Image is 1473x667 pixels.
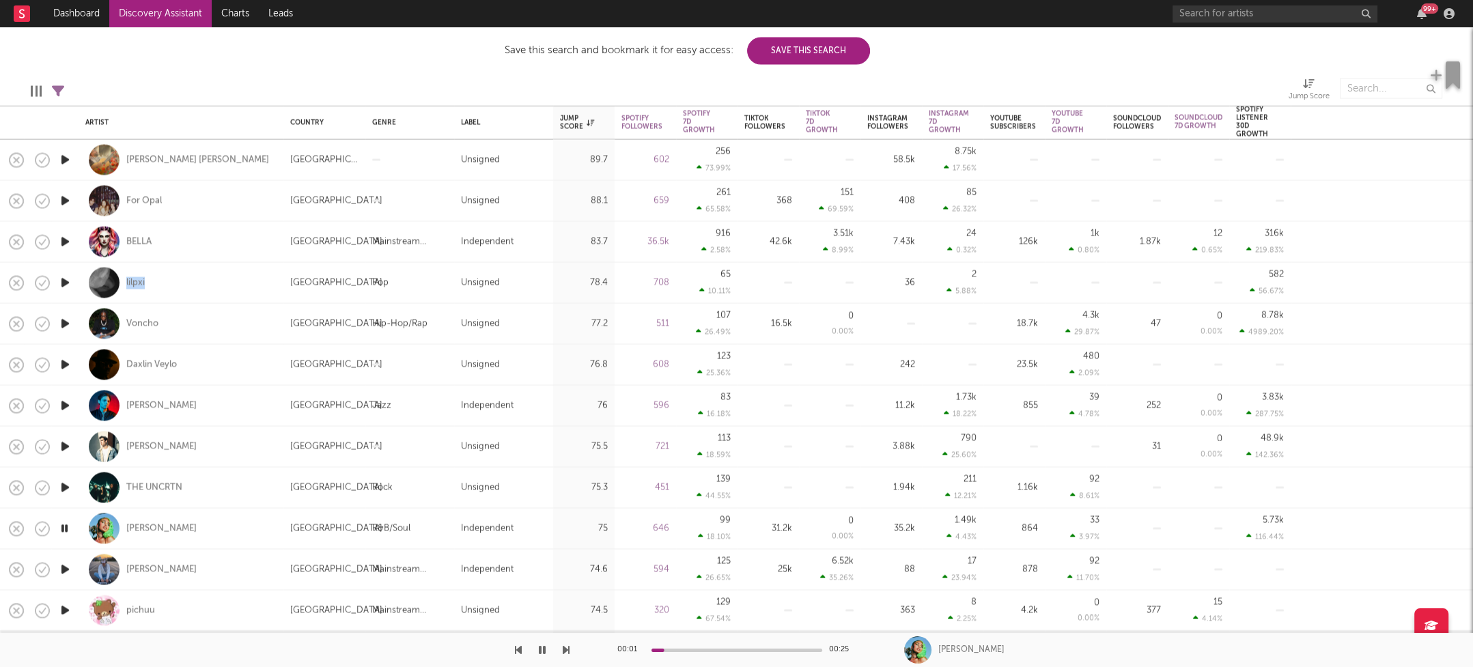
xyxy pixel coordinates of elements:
div: 26.32 % [943,205,977,214]
div: 75.5 [560,438,608,455]
div: Soundcloud 7D Growth [1175,113,1222,130]
div: 1.16k [990,479,1038,496]
div: 287.75 % [1246,410,1284,418]
div: 29.87 % [1065,328,1099,337]
a: THE UNCRTN [126,481,182,494]
div: 42.6k [744,233,792,250]
div: 25.36 % [697,369,731,378]
div: 480 [1083,352,1099,361]
div: 6.52k [832,557,854,566]
div: 69.59 % [819,205,854,214]
div: 88.1 [560,193,608,209]
div: 4.14 % [1193,614,1222,623]
div: 4.3k [1082,311,1099,320]
div: 721 [621,438,669,455]
a: [PERSON_NAME] [126,563,197,576]
div: 31.2k [744,520,792,537]
div: [GEOGRAPHIC_DATA] [290,274,382,291]
div: 242 [867,356,915,373]
div: 16.5k [744,315,792,332]
div: 116.44 % [1246,533,1284,541]
a: Daxlin Veylo [126,358,177,371]
div: Pop [372,274,389,291]
a: [PERSON_NAME] [PERSON_NAME] [126,154,269,166]
div: 78.4 [560,274,608,291]
div: 83.7 [560,233,608,250]
div: 790 [961,434,977,443]
div: 368 [744,193,792,209]
div: Filters(11 filters active) [52,72,64,111]
div: 2.58 % [701,246,731,255]
div: [GEOGRAPHIC_DATA] [290,520,382,537]
div: Jazz [372,397,391,414]
div: Hip-Hop/Rap [372,315,427,332]
div: 36.5k [621,233,669,250]
div: 0.00 % [832,328,854,336]
div: Mainstream Electronic [372,602,447,619]
div: 602 [621,152,669,168]
a: lilpxi [126,276,145,289]
button: Save This Search [747,38,870,65]
div: Rock [372,479,393,496]
div: 23.5k [990,356,1038,373]
div: Soundcloud Followers [1113,115,1161,131]
div: 73.99 % [697,164,731,173]
div: 1.73k [956,393,977,402]
div: 659 [621,193,669,209]
div: 211 [964,475,977,484]
div: 99 + [1421,3,1438,14]
div: Unsigned [461,274,500,291]
div: 5.73k [1263,516,1284,525]
div: 47 [1113,315,1161,332]
div: 646 [621,520,669,537]
div: 252 [1113,397,1161,414]
a: [PERSON_NAME] [126,522,197,535]
div: 8.99 % [823,246,854,255]
div: [GEOGRAPHIC_DATA] [290,152,359,168]
div: 74.5 [560,602,608,619]
div: 3.97 % [1070,533,1099,541]
div: YouTube 7D Growth [1052,109,1084,134]
div: 89.7 [560,152,608,168]
div: 0 [1217,393,1222,402]
div: 75.3 [560,479,608,496]
div: For Opal [126,195,162,207]
div: 26.65 % [697,573,731,582]
div: 123 [717,352,731,361]
div: 12 [1214,229,1222,238]
a: BELLA [126,236,152,248]
div: 0.00 % [832,533,854,541]
div: 33 [1090,516,1099,525]
div: 151 [841,188,854,197]
div: 99 [720,516,731,525]
div: 76.8 [560,356,608,373]
div: 65 [720,270,731,279]
div: Independent [461,520,514,537]
div: [GEOGRAPHIC_DATA] [290,233,382,250]
div: 0 [1217,311,1222,320]
div: pichuu [126,604,155,616]
div: 129 [716,598,731,607]
div: Instagram 7D Growth [929,109,969,134]
div: 8.61 % [1070,492,1099,500]
div: 256 [716,147,731,156]
div: Unsigned [461,479,500,496]
div: 1.87k [1113,233,1161,250]
div: 2.25 % [948,614,977,623]
div: [GEOGRAPHIC_DATA] [290,315,382,332]
a: [PERSON_NAME] [126,440,197,453]
div: 31 [1113,438,1161,455]
div: Spotify Followers [621,115,662,131]
div: 0 [1094,598,1099,607]
div: 8.78k [1261,311,1284,320]
div: Independent [461,233,514,250]
div: 316k [1265,229,1284,238]
div: 4989.20 % [1239,328,1284,337]
div: Jump Score [560,115,594,131]
div: Country [290,119,352,127]
div: 4.2k [990,602,1038,619]
div: 18.10 % [698,533,731,541]
div: Unsigned [461,152,500,168]
div: 916 [716,229,731,238]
